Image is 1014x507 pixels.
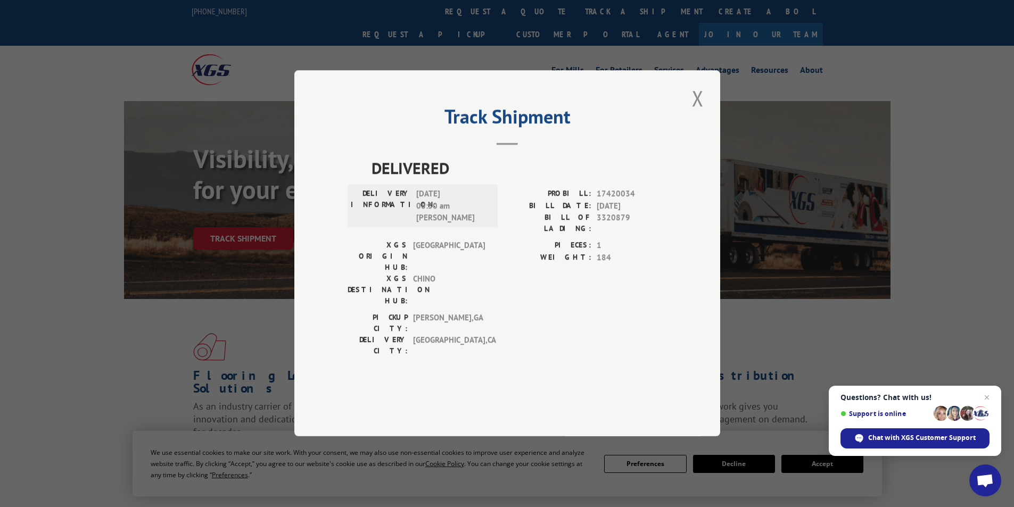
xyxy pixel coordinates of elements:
span: DELIVERED [372,156,667,180]
button: Close modal [689,84,707,113]
h2: Track Shipment [348,109,667,129]
span: Questions? Chat with us! [840,393,990,402]
label: BILL OF LADING: [507,212,591,235]
span: 1 [597,240,667,252]
span: Chat with XGS Customer Support [840,428,990,448]
span: 3320879 [597,212,667,235]
span: [GEOGRAPHIC_DATA] , CA [413,335,485,357]
label: BILL DATE: [507,200,591,212]
span: CHINO [413,273,485,307]
label: XGS ORIGIN HUB: [348,240,408,273]
span: [DATE] [597,200,667,212]
span: [GEOGRAPHIC_DATA] [413,240,485,273]
a: Open chat [969,464,1001,496]
label: PICKUP CITY: [348,312,408,335]
span: Support is online [840,410,930,418]
span: [DATE] 08:30 am [PERSON_NAME] [416,188,488,225]
label: DELIVERY CITY: [348,335,408,357]
span: [PERSON_NAME] , GA [413,312,485,335]
label: PROBILL: [507,188,591,201]
span: 184 [597,252,667,264]
label: XGS DESTINATION HUB: [348,273,408,307]
span: Chat with XGS Customer Support [868,433,976,443]
label: WEIGHT: [507,252,591,264]
label: PIECES: [507,240,591,252]
span: 17420034 [597,188,667,201]
label: DELIVERY INFORMATION: [351,188,411,225]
